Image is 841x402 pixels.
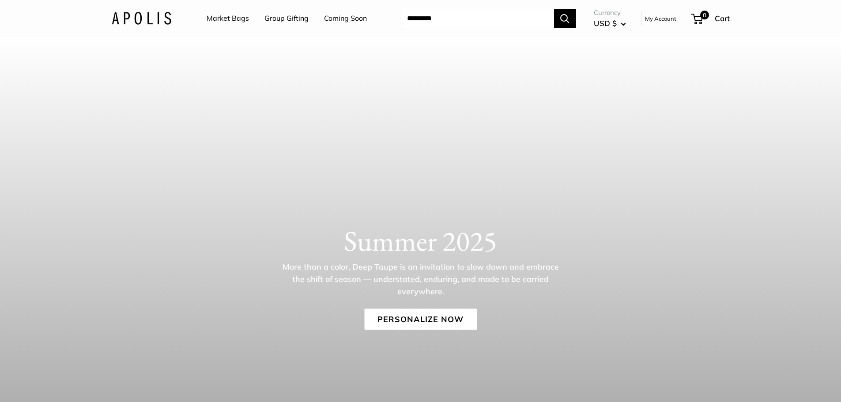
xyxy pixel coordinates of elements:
a: 0 Cart [692,11,730,26]
p: More than a color, Deep Taupe is an invitation to slow down and embrace the shift of season — und... [277,260,564,297]
input: Search... [400,9,554,28]
a: Group Gifting [264,12,309,25]
span: 0 [700,11,709,19]
h1: Summer 2025 [112,224,730,257]
img: Apolis [112,12,171,25]
span: Currency [594,7,626,19]
span: USD $ [594,19,617,28]
button: USD $ [594,16,626,30]
a: Market Bags [207,12,249,25]
button: Search [554,9,576,28]
span: Cart [715,14,730,23]
a: Coming Soon [324,12,367,25]
a: My Account [645,13,676,24]
a: Personalize Now [364,308,477,330]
